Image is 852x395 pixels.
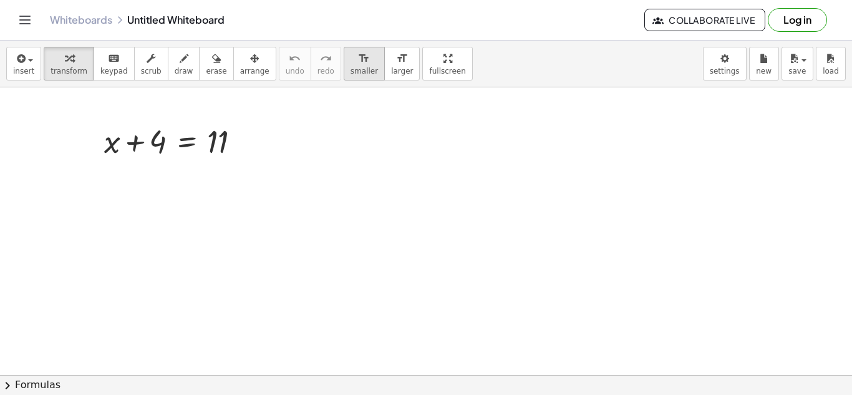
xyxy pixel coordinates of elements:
i: redo [320,51,332,66]
button: Collaborate Live [644,9,765,31]
span: smaller [351,67,378,76]
span: insert [13,67,34,76]
button: insert [6,47,41,80]
button: undoundo [279,47,311,80]
a: Whiteboards [50,14,112,26]
span: transform [51,67,87,76]
span: load [823,67,839,76]
button: redoredo [311,47,341,80]
button: scrub [134,47,168,80]
span: arrange [240,67,269,76]
i: format_size [396,51,408,66]
button: Toggle navigation [15,10,35,30]
span: larger [391,67,413,76]
button: transform [44,47,94,80]
button: fullscreen [422,47,472,80]
button: arrange [233,47,276,80]
span: Collaborate Live [655,14,755,26]
button: load [816,47,846,80]
span: draw [175,67,193,76]
button: erase [199,47,233,80]
button: save [782,47,813,80]
span: undo [286,67,304,76]
button: new [749,47,779,80]
i: keyboard [108,51,120,66]
span: settings [710,67,740,76]
span: keypad [100,67,128,76]
span: new [756,67,772,76]
span: erase [206,67,226,76]
span: save [788,67,806,76]
span: fullscreen [429,67,465,76]
button: format_sizelarger [384,47,420,80]
span: redo [317,67,334,76]
i: format_size [358,51,370,66]
button: draw [168,47,200,80]
button: settings [703,47,747,80]
button: format_sizesmaller [344,47,385,80]
i: undo [289,51,301,66]
span: scrub [141,67,162,76]
button: Log in [768,8,827,32]
button: keyboardkeypad [94,47,135,80]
